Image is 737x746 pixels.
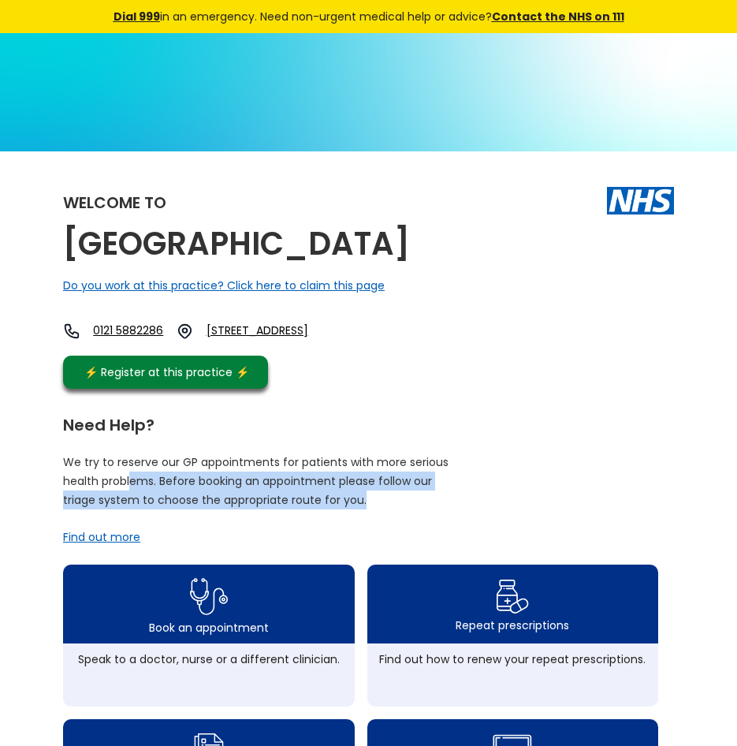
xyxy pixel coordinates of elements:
img: telephone icon [63,323,80,340]
img: The NHS logo [607,187,674,214]
div: Find out how to renew your repeat prescriptions. [375,651,651,667]
div: Need Help? [63,409,658,433]
a: Do you work at this practice? Click here to claim this page [63,278,385,293]
img: book appointment icon [190,573,228,620]
div: Welcome to [63,195,166,211]
a: [STREET_ADDRESS] [207,323,347,340]
a: 0121 5882286 [93,323,163,340]
p: We try to reserve our GP appointments for patients with more serious health problems. Before book... [63,453,449,509]
a: Contact the NHS on 111 [492,9,624,24]
h2: [GEOGRAPHIC_DATA] [63,226,410,262]
div: Repeat prescriptions [456,617,569,633]
a: book appointment icon Book an appointmentSpeak to a doctor, nurse or a different clinician. [63,565,355,707]
div: ⚡️ Register at this practice ⚡️ [76,364,257,381]
a: repeat prescription iconRepeat prescriptionsFind out how to renew your repeat prescriptions. [367,565,659,707]
img: practice location icon [176,323,193,340]
div: Speak to a doctor, nurse or a different clinician. [71,651,347,667]
a: Find out more [63,529,140,545]
a: Dial 999 [114,9,160,24]
a: ⚡️ Register at this practice ⚡️ [63,356,268,389]
div: in an emergency. Need non-urgent medical help or advice? [90,8,648,25]
img: repeat prescription icon [496,576,530,617]
div: Book an appointment [149,620,269,636]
